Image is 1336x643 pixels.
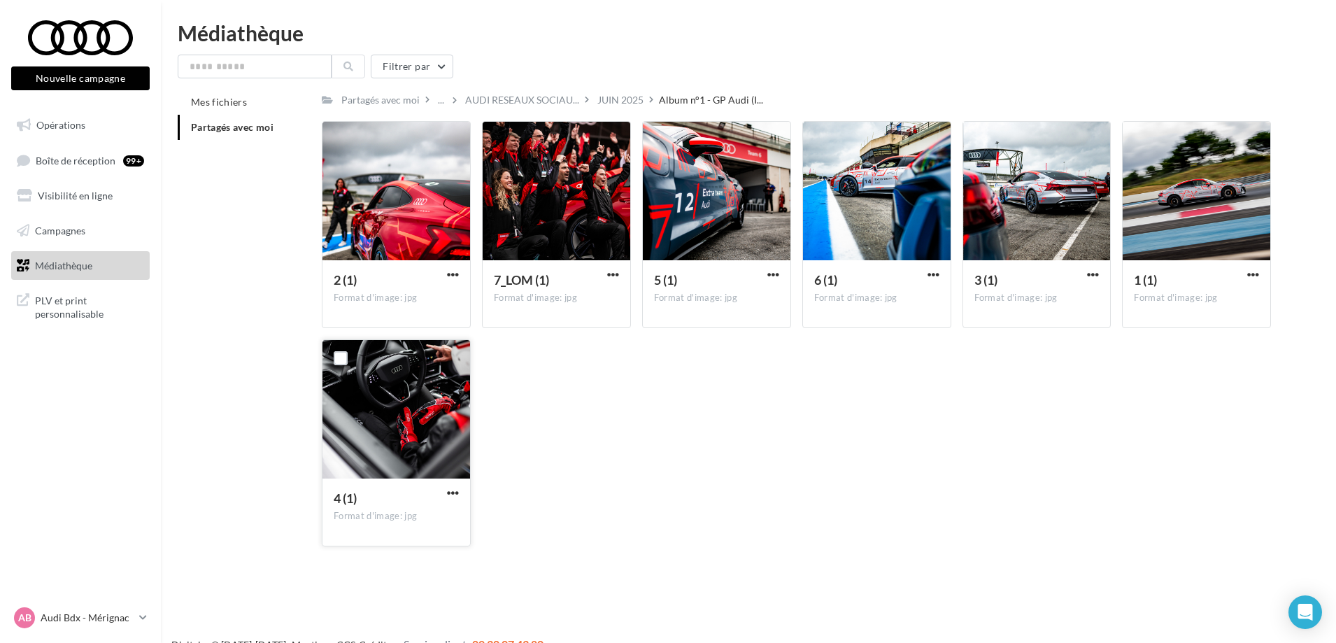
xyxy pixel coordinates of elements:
[36,119,85,131] span: Opérations
[35,225,85,236] span: Campagnes
[1134,272,1157,288] span: 1 (1)
[1288,595,1322,629] div: Open Intercom Messenger
[38,190,113,202] span: Visibilité en ligne
[597,93,644,107] div: JUIN 2025
[334,292,459,304] div: Format d'image: jpg
[334,272,357,288] span: 2 (1)
[341,93,420,107] div: Partagés avec moi
[8,251,152,281] a: Médiathèque
[659,93,763,107] span: Album n°1 - GP Audi (I...
[191,121,273,133] span: Partagés avec moi
[35,291,144,321] span: PLV et print personnalisable
[494,292,619,304] div: Format d'image: jpg
[494,272,549,288] span: 7_LOM (1)
[334,490,357,506] span: 4 (1)
[371,55,453,78] button: Filtrer par
[1134,292,1259,304] div: Format d'image: jpg
[8,181,152,211] a: Visibilité en ligne
[41,611,134,625] p: Audi Bdx - Mérignac
[8,146,152,176] a: Boîte de réception99+
[36,154,115,166] span: Boîte de réception
[814,272,837,288] span: 6 (1)
[814,292,939,304] div: Format d'image: jpg
[8,111,152,140] a: Opérations
[18,611,31,625] span: AB
[654,272,677,288] span: 5 (1)
[654,292,779,304] div: Format d'image: jpg
[974,292,1100,304] div: Format d'image: jpg
[8,285,152,327] a: PLV et print personnalisable
[435,90,447,110] div: ...
[974,272,997,288] span: 3 (1)
[465,93,579,107] span: AUDI RESEAUX SOCIAU...
[178,22,1319,43] div: Médiathèque
[8,216,152,246] a: Campagnes
[334,510,459,523] div: Format d'image: jpg
[35,259,92,271] span: Médiathèque
[11,66,150,90] button: Nouvelle campagne
[191,96,247,108] span: Mes fichiers
[123,155,144,167] div: 99+
[11,605,150,631] a: AB Audi Bdx - Mérignac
